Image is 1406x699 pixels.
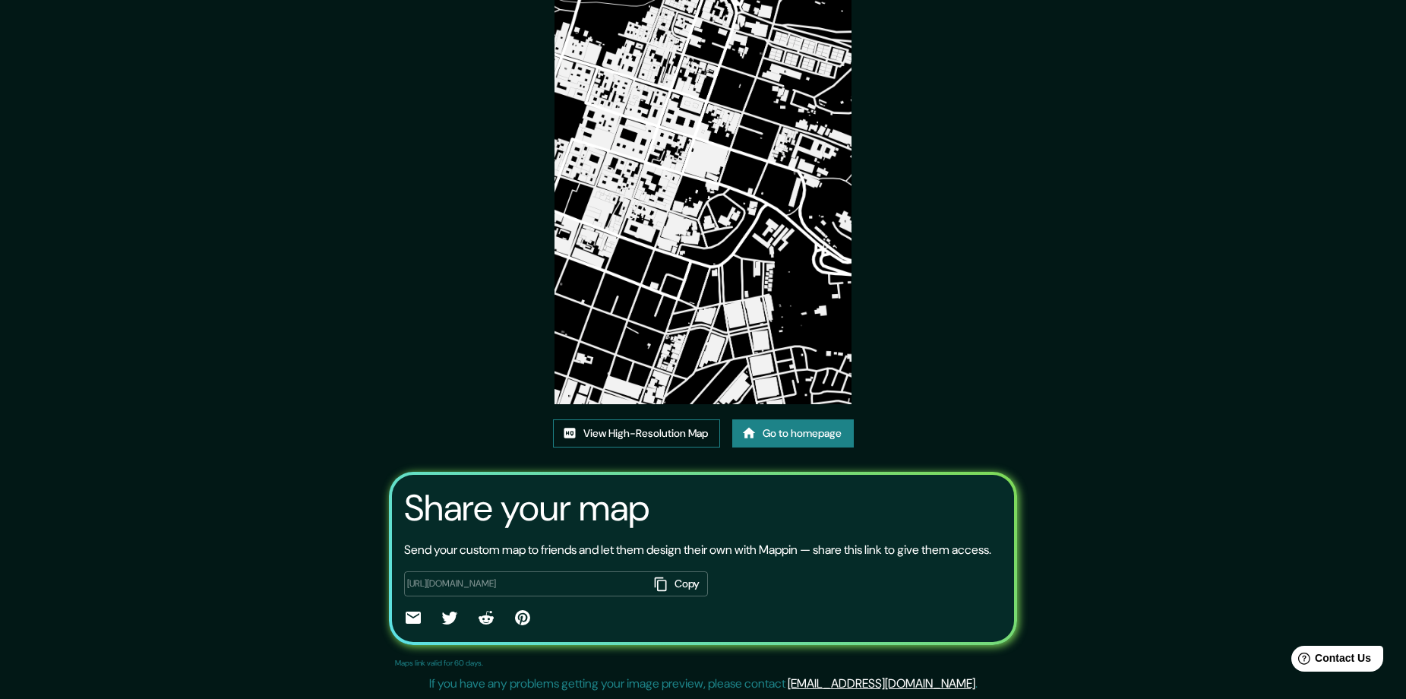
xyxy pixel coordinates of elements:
h3: Share your map [404,487,649,530]
a: [EMAIL_ADDRESS][DOMAIN_NAME] [788,675,975,691]
p: Maps link valid for 60 days. [395,657,483,669]
p: Send your custom map to friends and let them design their own with Mappin — share this link to gi... [404,541,991,559]
iframe: Help widget launcher [1271,640,1389,682]
button: Copy [649,571,708,596]
a: View High-Resolution Map [553,419,720,448]
a: Go to homepage [732,419,854,448]
p: If you have any problems getting your image preview, please contact . [429,675,978,693]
